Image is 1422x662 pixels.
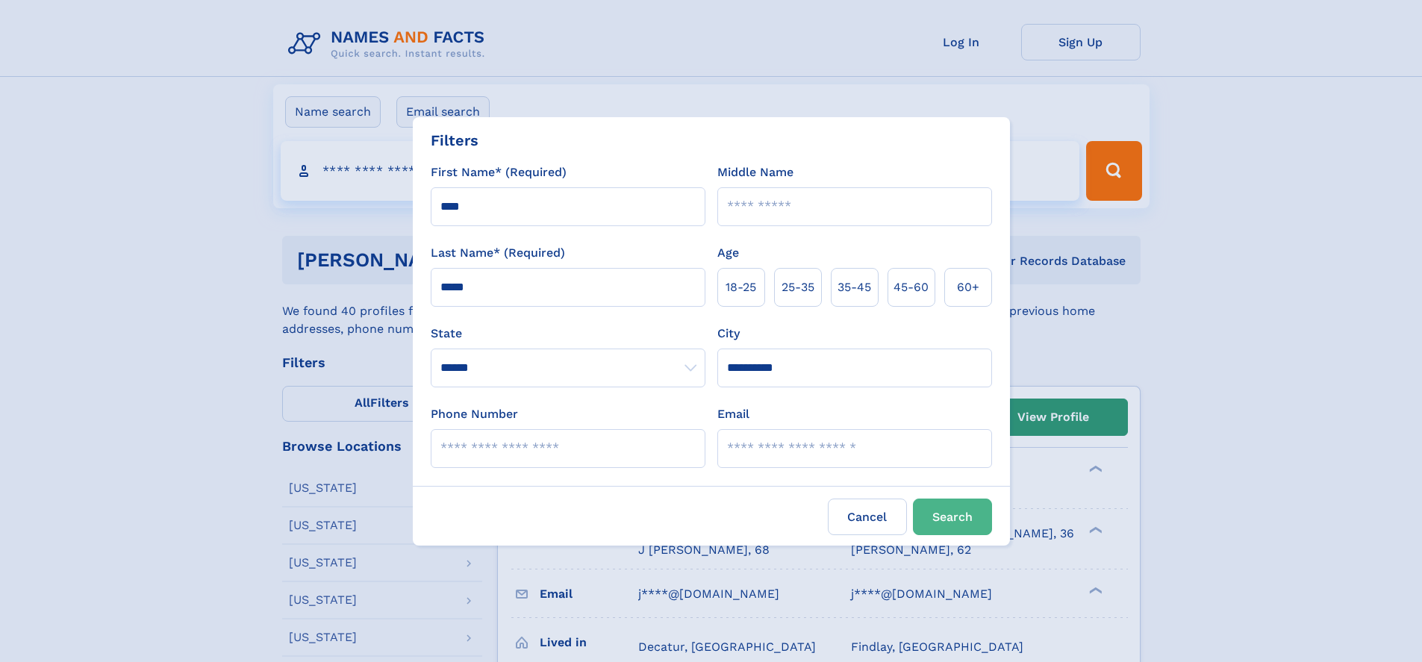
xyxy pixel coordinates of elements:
label: Age [717,244,739,262]
label: Middle Name [717,163,793,181]
div: Filters [431,129,478,152]
label: State [431,325,705,343]
label: City [717,325,740,343]
span: 25‑35 [782,278,814,296]
label: Last Name* (Required) [431,244,565,262]
span: 35‑45 [838,278,871,296]
span: 18‑25 [726,278,756,296]
label: Phone Number [431,405,518,423]
label: First Name* (Required) [431,163,567,181]
label: Email [717,405,749,423]
label: Cancel [828,499,907,535]
button: Search [913,499,992,535]
span: 60+ [957,278,979,296]
span: 45‑60 [894,278,929,296]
